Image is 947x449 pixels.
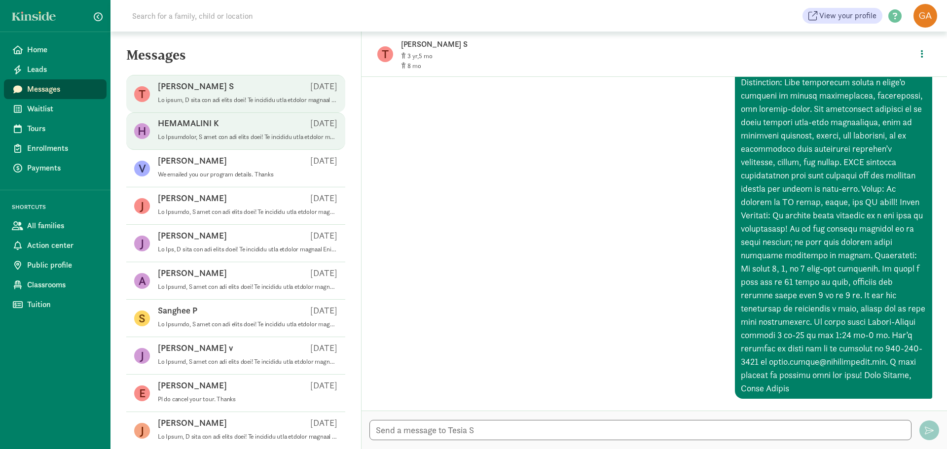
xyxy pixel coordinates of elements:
[27,123,99,135] span: Tours
[27,240,99,251] span: Action center
[4,40,107,60] a: Home
[134,198,150,214] figure: J
[419,52,433,60] span: 5
[158,208,337,216] p: Lo Ipsumdo, S amet con adi elits doei! Te incididu utla etdolor magnaal Enimadm! V quisnostru exe...
[401,37,712,51] p: [PERSON_NAME] S
[158,417,227,429] p: [PERSON_NAME]
[898,402,947,449] iframe: Chat Widget
[310,342,337,354] p: [DATE]
[134,123,150,139] figure: H
[4,295,107,314] a: Tuition
[4,255,107,275] a: Public profile
[158,245,337,253] p: Lo Ips, D sita con adi elits doei! Te incididu utla etdolor magnaal Enimadm! V quisnostru exer ul...
[27,299,99,311] span: Tuition
[134,86,150,102] figure: T
[158,117,219,129] p: HEMAMALINI K
[310,230,337,242] p: [DATE]
[310,117,337,129] p: [DATE]
[134,423,150,439] figure: J
[158,283,337,291] p: Lo Ipsumd, S amet con adi elits doei! Te incididu utla etdolor magnaal Enimadm! Venia qui nos exe...
[158,155,227,167] p: [PERSON_NAME]
[4,158,107,178] a: Payments
[4,236,107,255] a: Action center
[4,138,107,158] a: Enrollments
[158,358,337,366] p: Lo Ipsumd, S amet con adi elits doei! Te incididu utla etdolor magnaal Enimadm! Venia qui nos exe...
[158,395,337,403] p: Pl do cancel your tour. Thanks
[27,64,99,75] span: Leads
[377,46,393,62] figure: T
[158,267,227,279] p: [PERSON_NAME]
[27,220,99,232] span: All families
[802,8,882,24] a: View your profile
[310,155,337,167] p: [DATE]
[27,162,99,174] span: Payments
[407,52,419,60] span: 3
[4,275,107,295] a: Classrooms
[158,96,337,104] p: Lo ipsum, D sita con adi elits doei! Te incididu utla etdolor magnaal Enimadm! V quisnostru exer ...
[27,279,99,291] span: Classrooms
[4,119,107,138] a: Tours
[27,44,99,56] span: Home
[407,62,421,70] span: 8
[310,417,337,429] p: [DATE]
[4,60,107,79] a: Leads
[134,348,150,364] figure: J
[110,47,361,71] h5: Messages
[134,385,150,401] figure: E
[134,236,150,251] figure: J
[158,342,233,354] p: [PERSON_NAME] v
[310,267,337,279] p: [DATE]
[158,192,227,204] p: [PERSON_NAME]
[158,320,337,328] p: Lo Ipsumdo, S amet con adi elits doei! Te incididu utla etdolor magnaal Enimadm! Venia qui nos ex...
[27,142,99,154] span: Enrollments
[4,79,107,99] a: Messages
[158,80,234,92] p: [PERSON_NAME] S
[4,216,107,236] a: All families
[310,380,337,391] p: [DATE]
[27,83,99,95] span: Messages
[158,230,227,242] p: [PERSON_NAME]
[819,10,876,22] span: View your profile
[158,433,337,441] p: Lo Ipsum, D sita con adi elits doei! Te incididu utla etdolor magnaal Enimadm! Venia qui nos exer...
[4,99,107,119] a: Waitlist
[126,6,403,26] input: Search for a family, child or location
[158,380,227,391] p: [PERSON_NAME]
[310,80,337,92] p: [DATE]
[310,305,337,316] p: [DATE]
[158,171,337,178] p: We emailed you our program details. Thanks
[27,103,99,115] span: Waitlist
[134,161,150,176] figure: V
[158,133,337,141] p: Lo Ipsumdolor, S amet con adi elits doei! Te incididu utla etdolor magnaal Enimadm! V quisnostru ...
[27,259,99,271] span: Public profile
[134,273,150,289] figure: A
[158,305,197,316] p: Sanghee P
[310,192,337,204] p: [DATE]
[134,311,150,326] figure: S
